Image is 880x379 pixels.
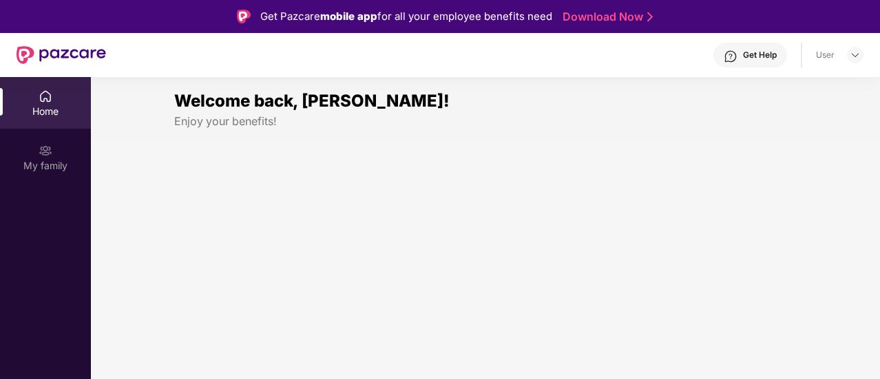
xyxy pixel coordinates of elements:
[816,50,835,61] div: User
[237,10,251,23] img: Logo
[174,114,797,129] div: Enjoy your benefits!
[743,50,777,61] div: Get Help
[174,91,450,111] span: Welcome back, [PERSON_NAME]!
[39,89,52,103] img: svg+xml;base64,PHN2ZyBpZD0iSG9tZSIgeG1sbnM9Imh0dHA6Ly93d3cudzMub3JnLzIwMDAvc3ZnIiB3aWR0aD0iMjAiIG...
[647,10,653,24] img: Stroke
[39,144,52,158] img: svg+xml;base64,PHN2ZyB3aWR0aD0iMjAiIGhlaWdodD0iMjAiIHZpZXdCb3g9IjAgMCAyMCAyMCIgZmlsbD0ibm9uZSIgeG...
[724,50,737,63] img: svg+xml;base64,PHN2ZyBpZD0iSGVscC0zMngzMiIgeG1sbnM9Imh0dHA6Ly93d3cudzMub3JnLzIwMDAvc3ZnIiB3aWR0aD...
[320,10,377,23] strong: mobile app
[850,50,861,61] img: svg+xml;base64,PHN2ZyBpZD0iRHJvcGRvd24tMzJ4MzIiIHhtbG5zPSJodHRwOi8vd3d3LnczLm9yZy8yMDAwL3N2ZyIgd2...
[563,10,649,24] a: Download Now
[17,46,106,64] img: New Pazcare Logo
[260,8,552,25] div: Get Pazcare for all your employee benefits need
